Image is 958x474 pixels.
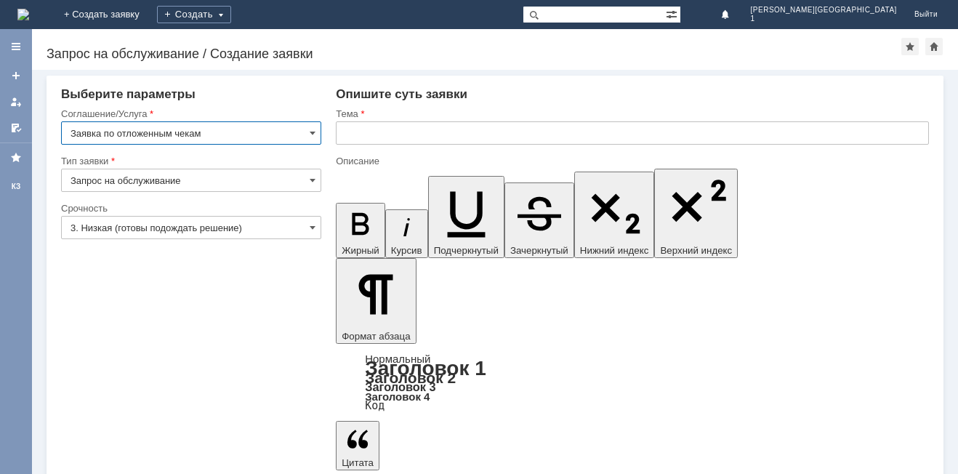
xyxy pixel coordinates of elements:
[61,87,196,101] span: Выберите параметры
[365,390,430,403] a: Заголовок 4
[336,156,926,166] div: Описание
[434,245,499,256] span: Подчеркнутый
[336,354,929,411] div: Формат абзаца
[901,38,919,55] div: Добавить в избранное
[365,380,435,393] a: Заголовок 3
[4,116,28,140] a: Мои согласования
[4,90,28,113] a: Мои заявки
[342,331,410,342] span: Формат абзаца
[157,6,231,23] div: Создать
[391,245,422,256] span: Курсив
[336,109,926,118] div: Тема
[4,175,28,198] a: КЗ
[342,245,379,256] span: Жирный
[61,156,318,166] div: Тип заявки
[4,64,28,87] a: Создать заявку
[365,399,385,412] a: Код
[61,204,318,213] div: Срочность
[654,169,738,258] button: Верхний индекс
[17,9,29,20] a: Перейти на домашнюю страницу
[385,209,428,258] button: Курсив
[504,182,574,258] button: Зачеркнутый
[342,457,374,468] span: Цитата
[510,245,568,256] span: Зачеркнутый
[365,357,486,379] a: Заголовок 1
[336,421,379,470] button: Цитата
[751,15,897,23] span: 1
[336,203,385,258] button: Жирный
[365,353,430,365] a: Нормальный
[925,38,943,55] div: Сделать домашней страницей
[336,258,416,344] button: Формат абзаца
[751,6,897,15] span: [PERSON_NAME][GEOGRAPHIC_DATA]
[17,9,29,20] img: logo
[574,172,655,258] button: Нижний индекс
[365,369,456,386] a: Заголовок 2
[666,7,680,20] span: Расширенный поиск
[61,109,318,118] div: Соглашение/Услуга
[47,47,901,61] div: Запрос на обслуживание / Создание заявки
[580,245,649,256] span: Нижний индекс
[428,176,504,258] button: Подчеркнутый
[4,181,28,193] div: КЗ
[336,87,467,101] span: Опишите суть заявки
[660,245,732,256] span: Верхний индекс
